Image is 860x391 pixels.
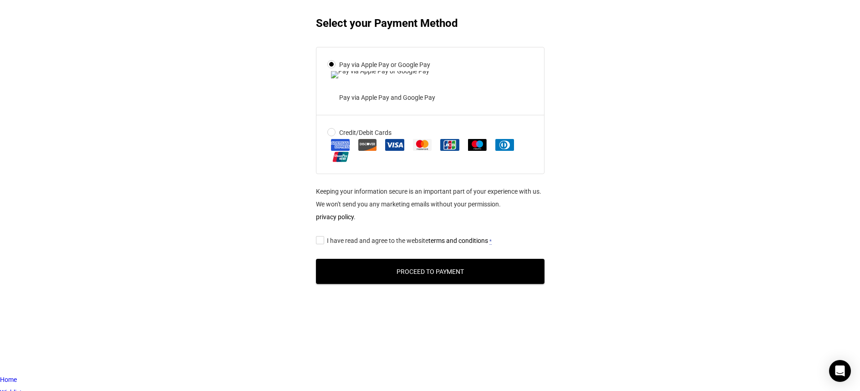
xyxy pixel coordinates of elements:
p: Pay via Apple Pay and Google Pay [339,91,521,104]
img: Jcb [440,139,459,151]
img: Amex [331,139,350,151]
div: Open Intercom Messenger [829,360,851,382]
img: Mastercard [413,139,432,151]
p: Keeping your information secure is an important part of your experience with us. We won't send yo... [316,185,544,223]
a: privacy policy [316,213,354,221]
abbr: required [489,238,492,245]
button: Proceed To Payment [316,259,544,284]
span: I have read and agree to the website [327,237,488,244]
label: Credit/Debit Cards [327,126,533,163]
img: Discover [358,139,377,151]
h3: Select your Payment Method [316,14,544,32]
img: Diners [495,139,514,151]
img: Maestro [468,139,487,151]
img: Visa [385,139,404,151]
img: China Union Pay [331,151,351,163]
label: Pay via Apple Pay or Google Pay [327,58,533,84]
a: terms and conditions [428,237,488,244]
img: Pay via Apple Pay or Google Pay [331,71,429,78]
